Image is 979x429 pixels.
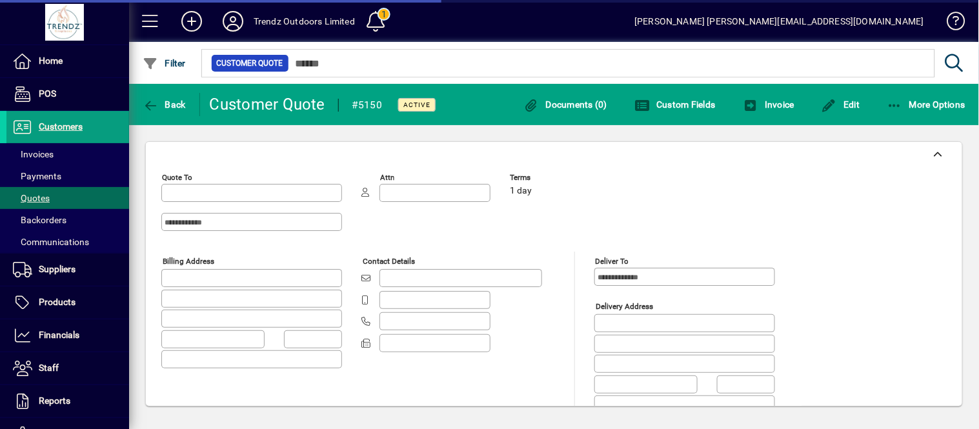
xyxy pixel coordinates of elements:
span: 1 day [510,186,532,196]
button: Add [171,10,212,33]
span: Custom Fields [634,99,716,110]
a: Invoices [6,143,129,165]
app-page-header-button: Back [129,93,200,116]
a: Financials [6,319,129,352]
span: Edit [822,99,860,110]
span: Backorders [13,215,66,225]
a: Backorders [6,209,129,231]
span: Reports [39,395,70,406]
span: Terms [510,174,587,182]
a: POS [6,78,129,110]
span: POS [39,88,56,99]
span: Suppliers [39,264,76,274]
span: Back [143,99,186,110]
span: Active [403,101,430,109]
div: #5150 [352,95,382,115]
div: Customer Quote [210,94,326,115]
a: Suppliers [6,254,129,286]
div: Trendz Outdoors Limited [254,11,355,32]
mat-label: Deliver To [595,257,629,266]
a: Quotes [6,187,129,209]
div: [PERSON_NAME] [PERSON_NAME][EMAIL_ADDRESS][DOMAIN_NAME] [634,11,924,32]
span: Staff [39,363,59,373]
span: Home [39,55,63,66]
span: Invoice [743,99,794,110]
span: Customer Quote [217,57,283,70]
button: Edit [818,93,863,116]
button: Profile [212,10,254,33]
button: Back [139,93,189,116]
span: Communications [13,237,89,247]
span: More Options [887,99,966,110]
button: Custom Fields [631,93,719,116]
a: Communications [6,231,129,253]
a: Reports [6,385,129,417]
button: Filter [139,52,189,75]
button: Documents (0) [520,93,611,116]
a: Products [6,286,129,319]
button: Invoice [740,93,798,116]
a: Knowledge Base [937,3,963,45]
span: Customers [39,121,83,132]
a: Payments [6,165,129,187]
span: Payments [13,171,61,181]
span: Products [39,297,76,307]
span: Quotes [13,193,50,203]
span: Financials [39,330,79,340]
mat-label: Quote To [162,173,192,182]
a: Home [6,45,129,77]
span: Documents (0) [523,99,607,110]
mat-label: Attn [380,173,394,182]
span: Invoices [13,149,54,159]
span: Filter [143,58,186,68]
button: More Options [884,93,969,116]
a: Staff [6,352,129,384]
